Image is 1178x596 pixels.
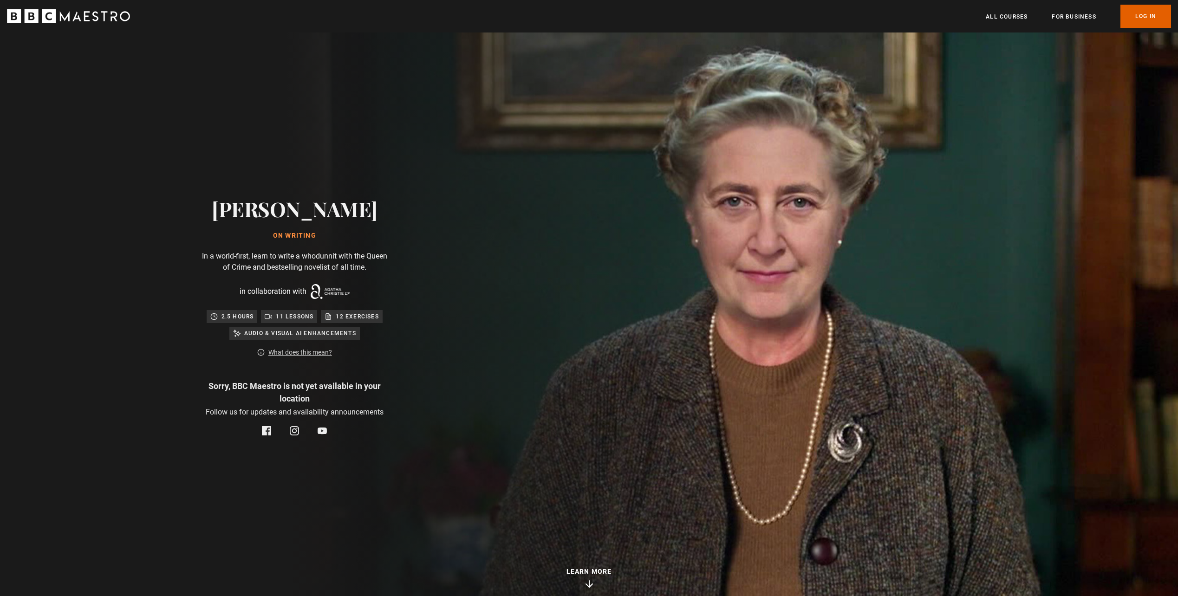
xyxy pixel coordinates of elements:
[244,329,356,338] p: Audio & visual AI enhancements
[212,197,377,220] h2: [PERSON_NAME]
[336,312,378,321] p: 12 exercises
[240,286,306,297] p: in collaboration with
[212,232,377,240] h1: On writing
[202,380,387,405] p: Sorry, BBC Maestro is not yet available in your location
[206,407,384,418] p: Follow us for updates and availability announcements
[1120,5,1171,28] a: Log In
[1052,12,1096,21] a: For business
[202,251,387,273] p: In a world-first, learn to write a whodunnit with the Queen of Crime and bestselling novelist of ...
[221,312,254,321] p: 2.5 hours
[268,348,332,357] a: What does this mean?
[986,5,1171,28] nav: Primary
[7,9,130,23] svg: BBC Maestro
[986,12,1028,21] a: All Courses
[566,567,612,577] p: Learn more
[276,312,313,321] p: 11 lessons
